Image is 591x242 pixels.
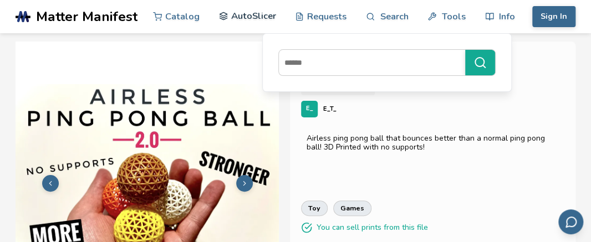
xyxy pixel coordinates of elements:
button: Send feedback via email [558,209,583,234]
p: E_T_ [323,103,337,115]
span: Matter Manifest [36,9,137,24]
a: games [333,200,371,216]
div: Airless ping pong ball that bounces better than a normal ping pong ball! 3D Printed with no suppo... [307,134,559,152]
button: Sign In [532,6,575,27]
p: You can sell prints from this file [317,222,428,233]
span: E_ [306,105,313,112]
a: toy [301,200,328,216]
